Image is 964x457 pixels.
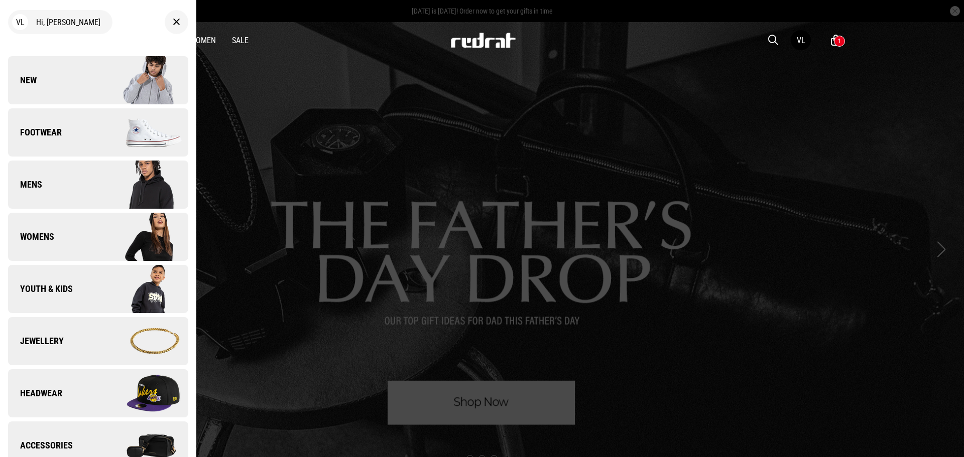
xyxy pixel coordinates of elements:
a: Youth & Kids Company [8,265,188,313]
a: Sale [232,36,249,45]
button: Open LiveChat chat widget [8,4,38,34]
img: Company [98,368,188,418]
div: Hi, [PERSON_NAME] [8,10,112,34]
a: Jewellery Company [8,317,188,365]
a: Womens Company [8,213,188,261]
a: Footwear Company [8,108,188,157]
span: Headwear [8,387,62,399]
img: Company [98,316,188,366]
span: Footwear [8,126,62,138]
div: 1 [838,38,841,45]
a: 1 [831,35,840,46]
a: Mens Company [8,161,188,209]
span: Jewellery [8,335,64,347]
img: Company [98,160,188,210]
div: VL [797,36,805,45]
a: New Company [8,56,188,104]
span: Youth & Kids [8,283,73,295]
div: VL [12,14,28,30]
a: Headwear Company [8,369,188,417]
span: New [8,74,37,86]
img: Redrat logo [450,33,516,48]
span: Womens [8,231,54,243]
img: Company [98,264,188,314]
img: Company [98,107,188,158]
span: Accessories [8,439,73,451]
a: Women [190,36,216,45]
span: Mens [8,179,42,191]
img: Company [98,212,188,262]
img: Company [98,55,188,105]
